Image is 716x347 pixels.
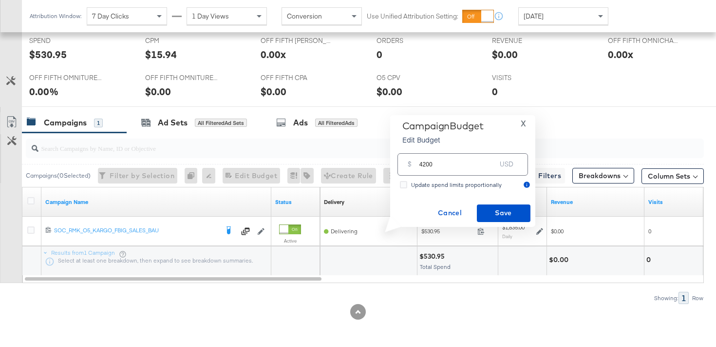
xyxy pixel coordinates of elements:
[678,292,689,304] div: 1
[92,12,129,20] span: 7 Day Clicks
[192,12,229,20] span: 1 Day Views
[367,12,458,21] label: Use Unified Attribution Setting:
[421,227,473,235] span: $530.95
[692,295,704,302] div: Row
[45,198,267,206] a: Your campaign name.
[94,119,103,127] div: 1
[572,168,634,184] button: Breakdowns
[641,168,704,184] button: Column Sets
[423,204,477,222] button: Cancel
[517,120,530,127] button: X
[185,168,202,184] div: 0
[324,198,344,206] a: Reflects the ability of your Ad Campaign to achieve delivery based on ad states, schedule and bud...
[502,233,512,239] sub: Daily
[420,263,451,270] span: Total Spend
[402,120,484,132] div: Campaign Budget
[654,295,678,302] div: Showing:
[145,84,171,99] div: $0.00
[411,181,502,188] span: Update spend limits proportionally
[29,47,67,61] div: $530.95
[54,226,218,234] div: SOC_RMK_O5_KARGO_FBIG_SALES_BAU
[419,252,448,261] div: $530.95
[492,47,518,61] div: $0.00
[648,227,651,235] span: 0
[377,47,382,61] div: 0
[145,36,218,45] span: CPM
[608,36,681,45] span: OFF FIFTH OMNICHANNEL ROAS
[26,171,91,180] div: Campaigns ( 0 Selected)
[549,255,571,265] div: $0.00
[287,12,322,20] span: Conversion
[477,204,530,222] button: Save
[29,13,82,20] div: Attribution Window:
[521,117,526,130] span: X
[261,36,334,45] span: OFF FIFTH [PERSON_NAME]
[261,47,286,61] div: 0.00x
[279,238,301,244] label: Active
[275,198,316,206] a: Shows the current state of your Ad Campaign.
[608,47,633,61] div: 0.00x
[145,47,177,61] div: $15.94
[481,207,527,219] span: Save
[492,36,565,45] span: REVENUE
[145,73,218,82] span: OFF FIFTH OMNITURE AOV
[524,12,544,20] span: [DATE]
[331,227,358,235] span: Delivering
[551,227,564,235] span: $0.00
[502,224,525,231] div: $1,835.00
[551,198,641,206] a: Omniture Revenue
[195,119,247,127] div: All Filtered Ad Sets
[492,73,565,82] span: VISITS
[377,73,450,82] span: O5 CPV
[419,150,496,171] input: Enter your budget
[377,84,402,99] div: $0.00
[29,73,102,82] span: OFF FIFTH OMNITURE CVR
[29,84,58,99] div: 0.00%
[492,84,498,99] div: 0
[158,117,188,128] div: Ad Sets
[324,198,344,206] div: Delivery
[261,73,334,82] span: OFF FIFTH CPA
[404,158,415,175] div: $
[54,226,218,236] a: SOC_RMK_O5_KARGO_FBIG_SALES_BAU
[261,84,286,99] div: $0.00
[427,207,473,219] span: Cancel
[29,36,102,45] span: SPEND
[402,135,484,144] p: Edit Budget
[293,117,308,128] div: Ads
[38,135,643,154] input: Search Campaigns by Name, ID or Objective
[646,255,654,265] div: 0
[315,119,358,127] div: All Filtered Ads
[377,36,450,45] span: ORDERS
[496,158,517,175] div: USD
[44,117,87,128] div: Campaigns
